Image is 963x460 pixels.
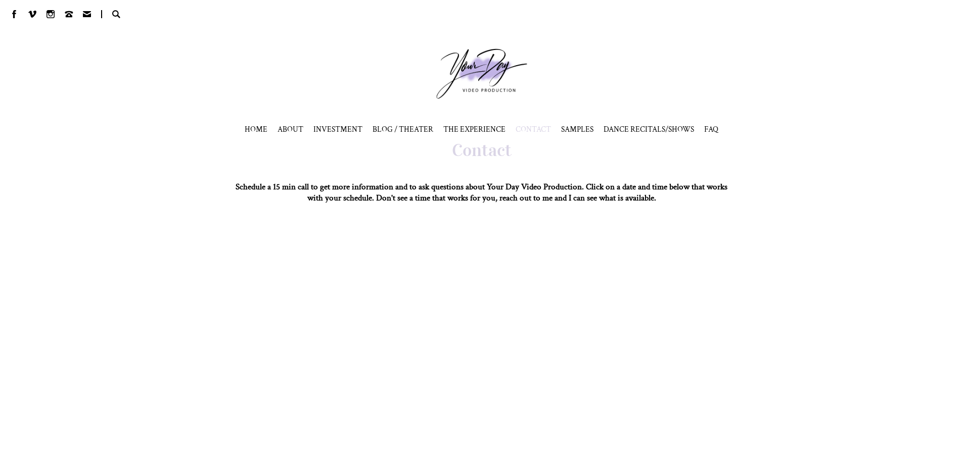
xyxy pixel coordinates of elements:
[245,124,267,134] a: HOME
[704,124,718,134] a: FAQ
[604,124,694,134] span: DANCE RECITALS/SHOWS
[278,124,303,134] a: ABOUT
[229,139,735,161] h1: Contact
[236,181,727,203] strong: Schedule a 15 min call to get more information and to ask questions about Your Day Video Producti...
[421,33,542,114] a: Your Day Production Logo
[313,124,362,134] a: INVESTMENT
[443,124,506,134] a: THE EXPERIENCE
[373,124,433,134] a: BLOG / THEATER
[561,124,593,134] span: SAMPLES
[516,124,551,134] a: CONTACT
